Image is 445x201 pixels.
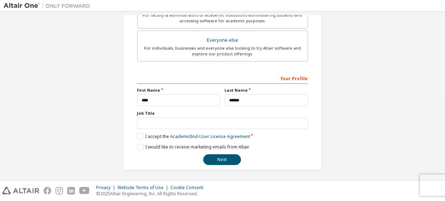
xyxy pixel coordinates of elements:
img: youtube.svg [79,187,90,195]
a: Academic End-User License Agreement [170,133,250,140]
label: I accept the [137,133,250,140]
div: Your Profile [137,72,308,84]
div: Cookie Consent [170,185,208,191]
div: For faculty & administrators of academic institutions administering students and accessing softwa... [142,12,303,24]
img: linkedin.svg [67,187,75,195]
div: Privacy [96,185,117,191]
label: First Name [137,87,221,93]
img: facebook.svg [44,187,51,195]
div: Website Terms of Use [117,185,170,191]
p: © 2025 Altair Engineering, Inc. All Rights Reserved. [96,191,208,197]
img: altair_logo.svg [2,187,39,195]
label: I would like to receive marketing emails from Altair [137,144,249,150]
button: Next [203,154,241,165]
img: instagram.svg [55,187,63,195]
div: Everyone else [142,35,303,45]
div: For individuals, businesses and everyone else looking to try Altair software and explore our prod... [142,45,303,57]
label: Last Name [225,87,308,93]
img: Altair One [4,2,94,9]
label: Job Title [137,110,308,116]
